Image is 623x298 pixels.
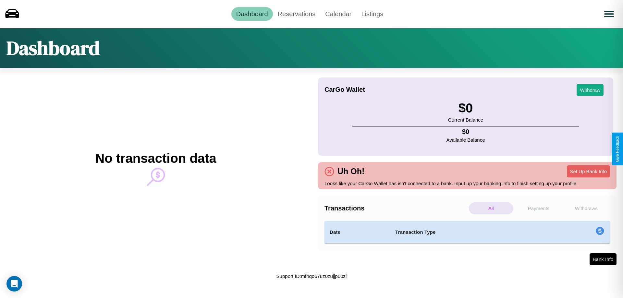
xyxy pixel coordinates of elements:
[564,202,608,214] p: Withdraws
[446,128,485,136] h4: $ 0
[324,205,467,212] h4: Transactions
[356,7,388,21] a: Listings
[567,165,610,177] button: Set Up Bank Info
[6,35,100,61] h1: Dashboard
[330,228,385,236] h4: Date
[446,136,485,144] p: Available Balance
[320,7,356,21] a: Calendar
[615,136,620,162] div: Give Feedback
[448,101,483,115] h3: $ 0
[469,202,513,214] p: All
[324,179,610,188] p: Looks like your CarGo Wallet has isn't connected to a bank. Input up your banking info to finish ...
[590,253,617,265] button: Bank Info
[448,115,483,124] p: Current Balance
[577,84,604,96] button: Withdraw
[600,5,618,23] button: Open menu
[273,7,321,21] a: Reservations
[324,221,610,244] table: simple table
[517,202,561,214] p: Payments
[231,7,273,21] a: Dashboard
[6,276,22,292] div: Open Intercom Messenger
[395,228,543,236] h4: Transaction Type
[334,167,368,176] h4: Uh Oh!
[276,272,347,280] p: Support ID: mf4qo67uz0zujjp00zi
[324,86,365,93] h4: CarGo Wallet
[95,151,216,166] h2: No transaction data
